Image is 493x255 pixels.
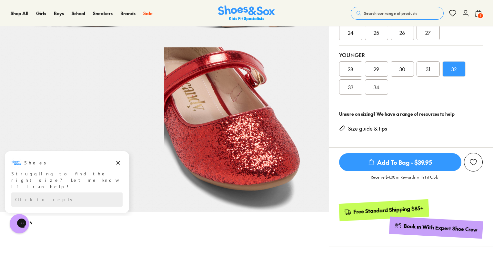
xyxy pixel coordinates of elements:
[371,174,438,186] p: Receive $4.00 in Rewards with Fit Club
[218,5,275,21] a: Shoes & Sox
[11,7,22,18] img: Shoes logo
[364,10,417,16] span: Search our range of products
[399,65,405,73] span: 30
[339,153,461,172] button: Add To Bag - $39.95
[54,10,64,17] a: Boys
[93,10,113,16] span: Sneakers
[120,10,136,17] a: Brands
[11,10,28,17] a: Shop All
[143,10,153,16] span: Sale
[339,153,461,171] span: Add To Bag - $39.95
[339,111,483,117] div: Unsure on sizing? We have a range of resources to help
[353,205,424,215] div: Free Standard Shipping $85+
[6,212,32,236] iframe: Gorgias live chat messenger
[348,83,353,91] span: 33
[36,10,46,17] a: Girls
[5,7,129,40] div: Message from Shoes. Struggling to find the right size? Let me know if I can help!
[36,10,46,16] span: Girls
[374,65,379,73] span: 29
[404,222,478,233] div: Book in With Expert Shoe Crew
[11,42,123,56] div: Reply to the campaigns
[114,8,123,17] button: Dismiss campaign
[348,29,354,36] span: 24
[54,10,64,16] span: Boys
[451,65,457,73] span: 32
[218,5,275,21] img: SNS_Logo_Responsive.svg
[120,10,136,16] span: Brands
[389,217,483,239] a: Book in With Expert Shoe Crew
[348,65,353,73] span: 28
[72,10,85,16] span: School
[143,10,153,17] a: Sale
[426,65,430,73] span: 31
[374,29,379,36] span: 25
[475,6,482,20] button: 1
[339,51,483,59] div: Younger
[477,13,484,19] span: 1
[348,125,387,132] a: Size guide & tips
[5,1,129,63] div: Campaign message
[11,20,123,40] div: Struggling to find the right size? Let me know if I can help!
[351,7,444,20] button: Search our range of products
[11,10,28,16] span: Shop All
[338,199,429,221] a: Free Standard Shipping $85+
[399,29,405,36] span: 26
[374,83,379,91] span: 34
[464,153,483,172] button: Add to Wishlist
[93,10,113,17] a: Sneakers
[164,47,328,211] img: 7-558125_1
[24,9,50,16] h3: Shoes
[72,10,85,17] a: School
[425,29,431,36] span: 27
